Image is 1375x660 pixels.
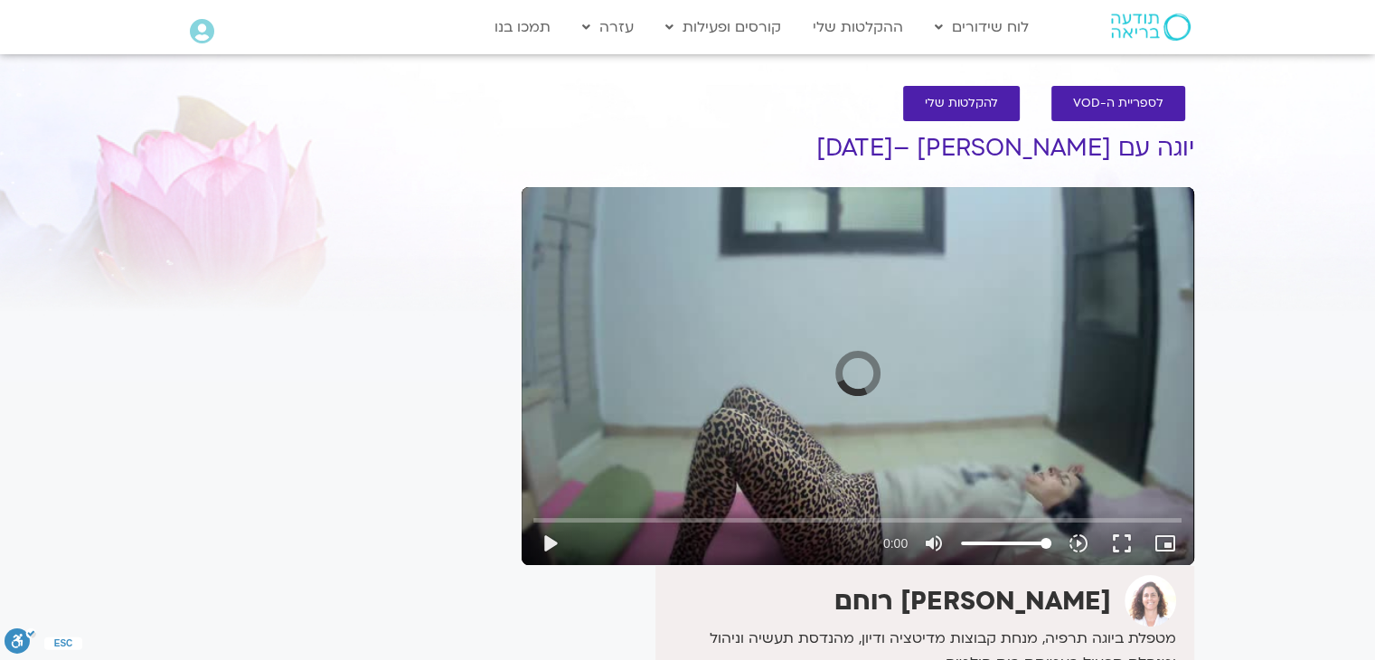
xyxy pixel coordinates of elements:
a: תמכו בנו [485,10,560,44]
strong: [PERSON_NAME] רוחם [834,584,1111,618]
h1: יוגה עם [PERSON_NAME] –[DATE] [522,135,1194,162]
a: להקלטות שלי [903,86,1020,121]
img: תודעה בריאה [1111,14,1191,41]
a: עזרה [573,10,643,44]
a: ההקלטות שלי [804,10,912,44]
img: אורנה סמלסון רוחם [1125,575,1176,627]
a: לספריית ה-VOD [1051,86,1185,121]
a: קורסים ופעילות [656,10,790,44]
span: לספריית ה-VOD [1073,97,1163,110]
a: לוח שידורים [926,10,1038,44]
span: להקלטות שלי [925,97,998,110]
